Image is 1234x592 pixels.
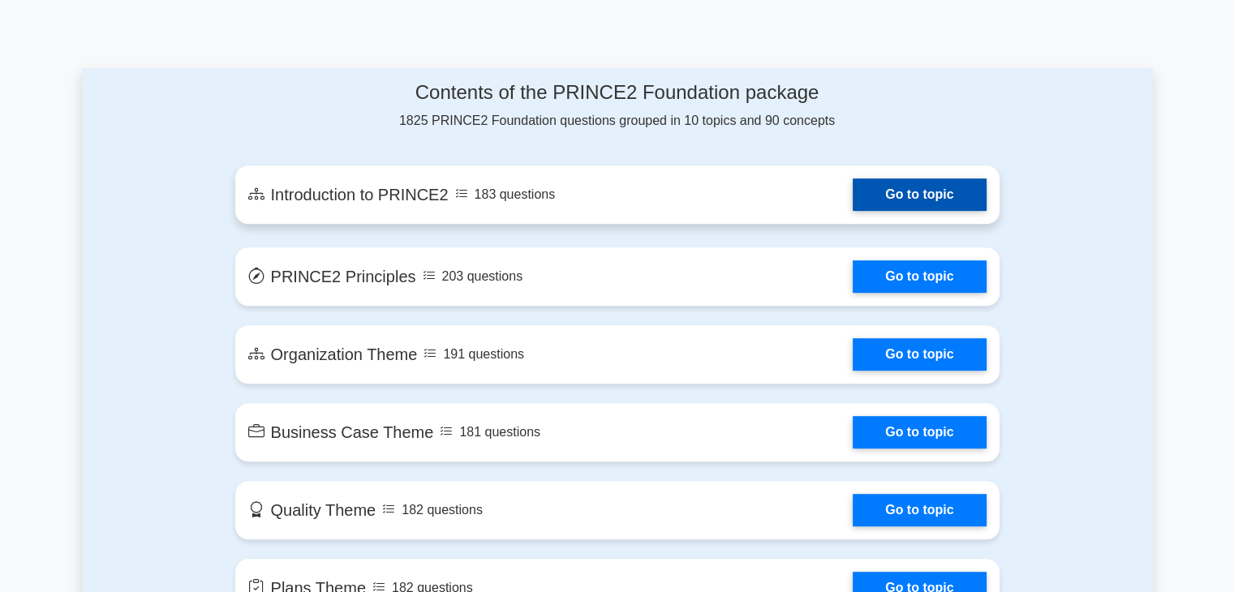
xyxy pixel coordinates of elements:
[853,416,986,448] a: Go to topic
[235,81,1000,131] div: 1825 PRINCE2 Foundation questions grouped in 10 topics and 90 concepts
[853,494,986,526] a: Go to topic
[853,260,986,293] a: Go to topic
[853,338,986,371] a: Go to topic
[853,178,986,211] a: Go to topic
[235,81,1000,105] h4: Contents of the PRINCE2 Foundation package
